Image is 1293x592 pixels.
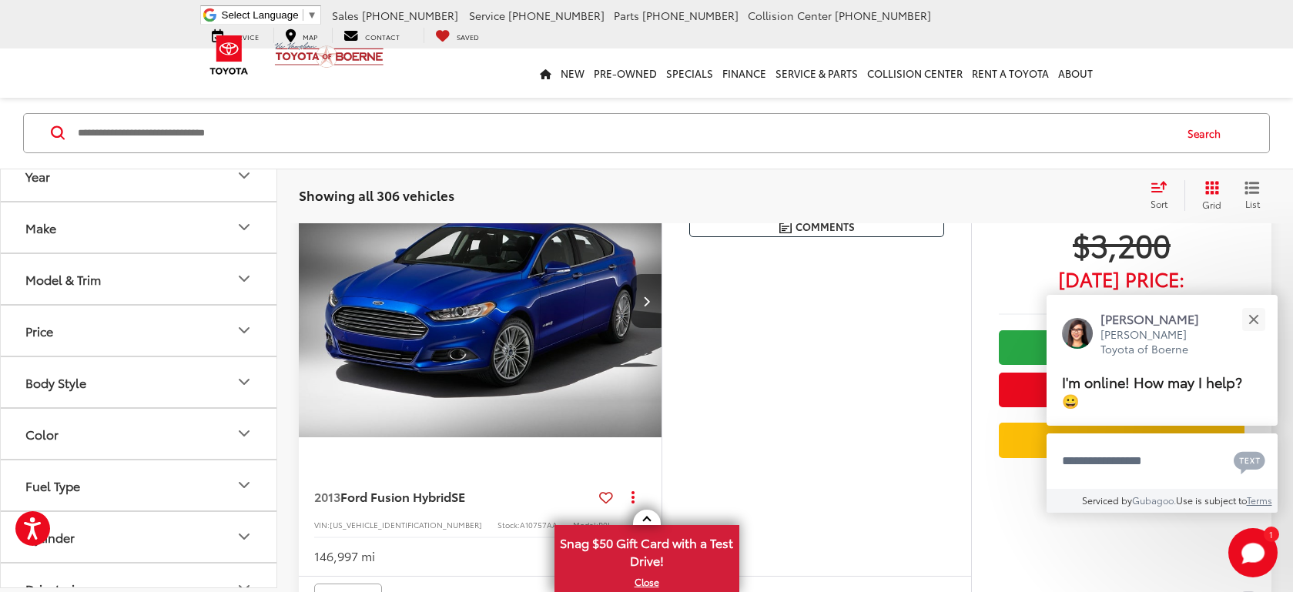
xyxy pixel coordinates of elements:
[1,306,278,356] button: PricePrice
[25,375,86,390] div: Body Style
[999,423,1244,457] a: Value Your Trade
[1,512,278,562] button: CylinderCylinder
[631,274,662,328] button: Next image
[314,519,330,530] span: VIN:
[520,519,558,530] span: A10757AA
[235,218,253,236] div: Make
[999,373,1244,407] button: Get Price Now
[556,527,738,574] span: Snag $50 Gift Card with a Test Drive!
[307,9,317,21] span: ▼
[779,220,792,233] img: Comments
[748,8,832,23] span: Collision Center
[330,519,482,530] span: [US_VEHICLE_IDENTIFICATION_NUMBER]
[1247,493,1272,507] a: Terms
[235,424,253,443] div: Color
[1228,528,1278,577] svg: Start Chat
[863,48,967,98] a: Collision Center
[340,487,451,505] span: Ford Fusion Hybrid
[967,48,1053,98] a: Rent a Toyota
[1143,180,1184,211] button: Select sort value
[25,426,59,441] div: Color
[314,547,375,565] div: 146,997 mi
[25,478,80,493] div: Fuel Type
[1176,493,1247,507] span: Use is subject to
[1132,493,1176,507] a: Gubagoo.
[25,272,101,286] div: Model & Trim
[718,48,771,98] a: Finance
[1244,197,1260,210] span: List
[424,28,491,43] a: My Saved Vehicles
[1047,295,1278,513] div: Close[PERSON_NAME][PERSON_NAME] Toyota of BoerneI'm online! How may I help? 😀Type your messageCha...
[535,48,556,98] a: Home
[235,476,253,494] div: Fuel Type
[299,186,454,204] span: Showing all 306 vehicles
[1,409,278,459] button: ColorColor
[457,32,479,42] span: Saved
[662,48,718,98] a: Specials
[332,28,411,43] a: Contact
[298,165,663,437] div: 2013 Ford Fusion Hybrid SE 0
[1100,310,1214,327] p: [PERSON_NAME]
[298,165,663,439] img: 2013 Ford Fusion Hybrid SE
[1233,180,1271,211] button: List View
[1,460,278,510] button: Fuel TypeFuel Type
[235,269,253,288] div: Model & Trim
[314,488,593,505] a: 2013Ford Fusion HybridSE
[1173,114,1243,152] button: Search
[25,530,75,544] div: Cylinder
[999,271,1244,286] span: [DATE] Price:
[298,165,663,437] a: 2013 Ford Fusion Hybrid SE2013 Ford Fusion Hybrid SE2013 Ford Fusion Hybrid SE2013 Ford Fusion Hy...
[25,169,50,183] div: Year
[222,9,317,21] a: Select Language​
[835,8,931,23] span: [PHONE_NUMBER]
[1,202,278,253] button: MakeMake
[1229,443,1270,478] button: Chat with SMS
[332,8,359,23] span: Sales
[76,115,1173,152] input: Search by Make, Model, or Keyword
[614,8,639,23] span: Parts
[796,219,855,234] span: Comments
[1,254,278,304] button: Model & TrimModel & Trim
[497,519,520,530] span: Stock:
[1,151,278,201] button: YearYear
[1053,48,1097,98] a: About
[451,487,465,505] span: SE
[1184,180,1233,211] button: Grid View
[235,321,253,339] div: Price
[362,8,458,23] span: [PHONE_NUMBER]
[200,30,258,80] img: Toyota
[273,28,329,43] a: Map
[235,166,253,185] div: Year
[274,42,384,69] img: Vic Vaughan Toyota of Boerne
[1,357,278,407] button: Body StyleBody Style
[642,8,739,23] span: [PHONE_NUMBER]
[999,330,1244,365] a: Check Availability
[1062,371,1242,410] span: I'm online! How may I help? 😀
[589,48,662,98] a: Pre-Owned
[25,323,53,338] div: Price
[314,487,340,505] span: 2013
[200,28,270,43] a: Service
[619,483,646,510] button: Actions
[1100,327,1214,357] p: [PERSON_NAME] Toyota of Boerne
[25,220,56,235] div: Make
[1234,450,1265,474] svg: Text
[1228,528,1278,577] button: Toggle Chat Window
[508,8,605,23] span: [PHONE_NUMBER]
[1151,197,1167,210] span: Sort
[235,527,253,546] div: Cylinder
[689,216,944,237] button: Comments
[1202,198,1221,211] span: Grid
[771,48,863,98] a: Service & Parts: Opens in a new tab
[1082,493,1132,507] span: Serviced by
[235,373,253,391] div: Body Style
[1237,303,1270,336] button: Close
[631,490,635,503] span: dropdown dots
[1269,530,1273,537] span: 1
[222,9,299,21] span: Select Language
[1047,433,1278,489] textarea: Type your message
[999,225,1244,263] span: $3,200
[556,48,589,98] a: New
